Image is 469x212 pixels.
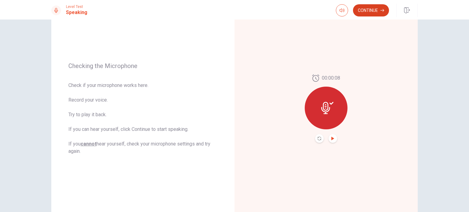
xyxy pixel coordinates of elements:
[81,141,96,147] u: cannot
[329,134,337,143] button: Play Audio
[68,62,217,70] span: Checking the Microphone
[66,5,87,9] span: Level Test
[66,9,87,16] h1: Speaking
[68,82,217,155] span: Check if your microphone works here. Record your voice. Try to play it back. If you can hear your...
[322,74,340,82] span: 00:00:08
[315,134,324,143] button: Record Again
[353,4,389,16] button: Continue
